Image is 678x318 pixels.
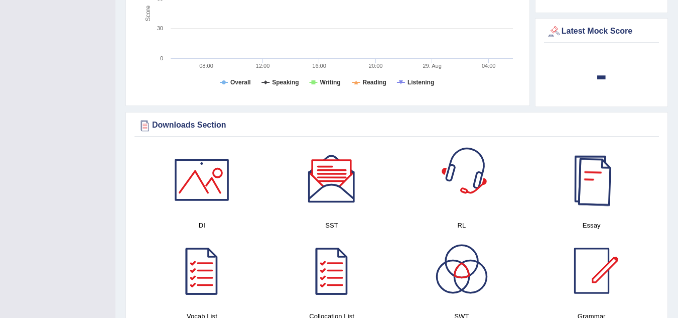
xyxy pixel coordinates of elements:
[408,79,434,86] tspan: Listening
[531,220,651,231] h4: Essay
[199,63,213,69] text: 08:00
[320,79,340,86] tspan: Writing
[157,25,163,31] text: 30
[137,118,656,133] div: Downloads Section
[312,63,326,69] text: 16:00
[230,79,251,86] tspan: Overall
[547,24,656,39] div: Latest Mock Score
[363,79,386,86] tspan: Reading
[402,220,522,231] h4: RL
[272,220,392,231] h4: SST
[160,55,163,61] text: 0
[142,220,262,231] h4: DI
[423,63,441,69] tspan: 29. Aug
[369,63,383,69] text: 20:00
[482,63,496,69] text: 04:00
[256,63,270,69] text: 12:00
[272,79,299,86] tspan: Speaking
[145,6,152,22] tspan: Score
[596,56,607,93] b: -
